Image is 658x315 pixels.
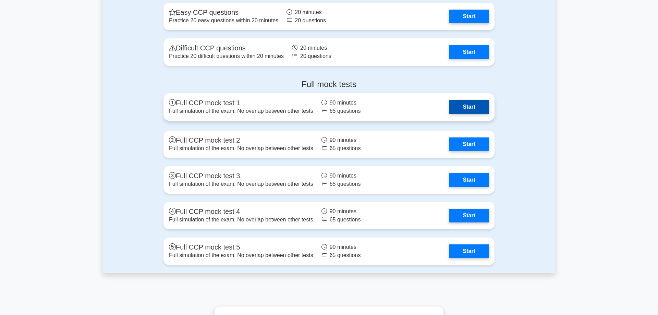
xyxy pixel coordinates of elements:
h4: Full mock tests [163,80,495,89]
a: Start [449,10,489,23]
a: Start [449,173,489,187]
a: Start [449,244,489,258]
a: Start [449,45,489,59]
a: Start [449,137,489,151]
a: Start [449,209,489,222]
a: Start [449,100,489,114]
